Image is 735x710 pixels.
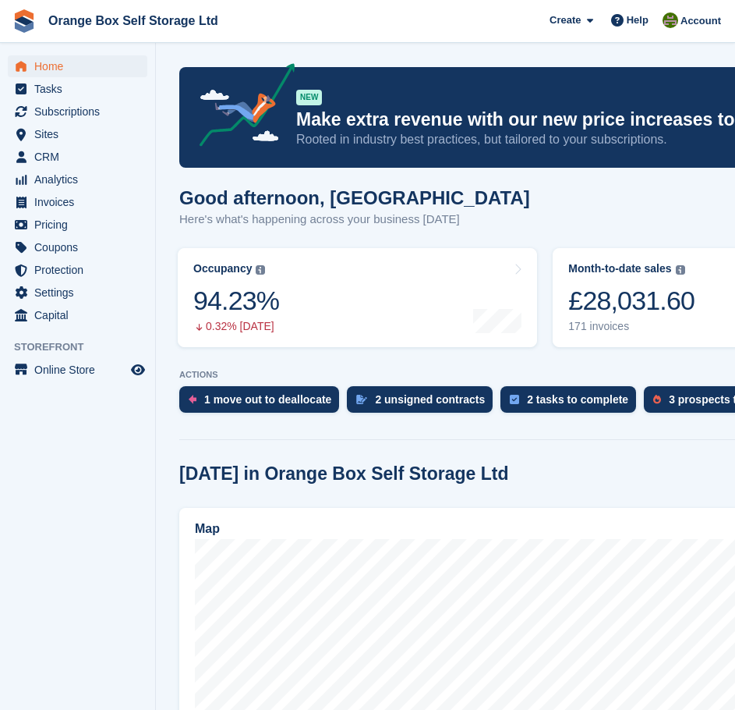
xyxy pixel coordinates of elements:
[34,191,128,213] span: Invoices
[8,146,147,168] a: menu
[34,123,128,145] span: Sites
[34,146,128,168] span: CRM
[34,359,128,381] span: Online Store
[34,101,128,122] span: Subscriptions
[356,395,367,404] img: contract_signature_icon-13c848040528278c33f63329250d36e43548de30e8caae1d1a13099fd9432cc5.svg
[186,63,295,152] img: price-adjustments-announcement-icon-8257ccfd72463d97f412b2fc003d46551f7dbcb40ab6d574587a9cd5c0d94...
[195,522,220,536] h2: Map
[34,55,128,77] span: Home
[347,386,500,421] a: 2 unsigned contracts
[8,304,147,326] a: menu
[549,12,581,28] span: Create
[527,393,628,406] div: 2 tasks to complete
[8,282,147,304] a: menu
[8,191,147,213] a: menu
[8,123,147,145] a: menu
[34,78,128,100] span: Tasks
[8,101,147,122] a: menu
[193,262,252,275] div: Occupancy
[8,236,147,258] a: menu
[8,214,147,236] a: menu
[179,187,530,208] h1: Good afternoon, [GEOGRAPHIC_DATA]
[129,360,147,379] a: Preview store
[8,78,147,100] a: menu
[34,304,128,326] span: Capital
[8,359,147,381] a: menu
[42,8,224,34] a: Orange Box Self Storage Ltd
[189,395,196,404] img: move_outs_to_deallocate_icon-f764333ba52eb49d3ac5e1228854f67142a1ed5810a6f6cc68b1a99e826820c5.svg
[568,262,671,275] div: Month-to-date sales
[8,169,147,190] a: menu
[568,320,694,333] div: 171 invoices
[193,285,279,317] div: 94.23%
[14,339,155,355] span: Storefront
[500,386,644,421] a: 2 tasks to complete
[627,12,648,28] span: Help
[510,395,519,404] img: task-75834270c22a3079a89374b754ae025e5fb1db73e45f91037f5363f120a921f8.svg
[34,236,128,258] span: Coupons
[375,393,485,406] div: 2 unsigned contracts
[34,259,128,281] span: Protection
[653,395,661,404] img: prospect-51fa495bee0391a8d652442698ab0144808aea92771e9ea1ae160a38d050c398.svg
[8,259,147,281] a: menu
[256,265,265,275] img: icon-info-grey-7440780725fd019a000dd9b08b2336e03edf1995a4989e88bcd33f0948082b44.svg
[34,169,128,190] span: Analytics
[179,463,509,485] h2: [DATE] in Orange Box Self Storage Ltd
[12,9,36,33] img: stora-icon-8386f47178a22dfd0bd8f6a31ec36ba5ce8667c1dd55bd0f319d3a0aa187defe.svg
[34,282,128,304] span: Settings
[34,214,128,236] span: Pricing
[193,320,279,333] div: 0.32% [DATE]
[179,211,530,229] p: Here's what's happening across your business [DATE]
[8,55,147,77] a: menu
[296,90,322,105] div: NEW
[179,386,347,421] a: 1 move out to deallocate
[680,13,721,29] span: Account
[204,393,331,406] div: 1 move out to deallocate
[568,285,694,317] div: £28,031.60
[663,12,678,28] img: Pippa White
[178,248,537,347] a: Occupancy 94.23% 0.32% [DATE]
[676,265,685,275] img: icon-info-grey-7440780725fd019a000dd9b08b2336e03edf1995a4989e88bcd33f0948082b44.svg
